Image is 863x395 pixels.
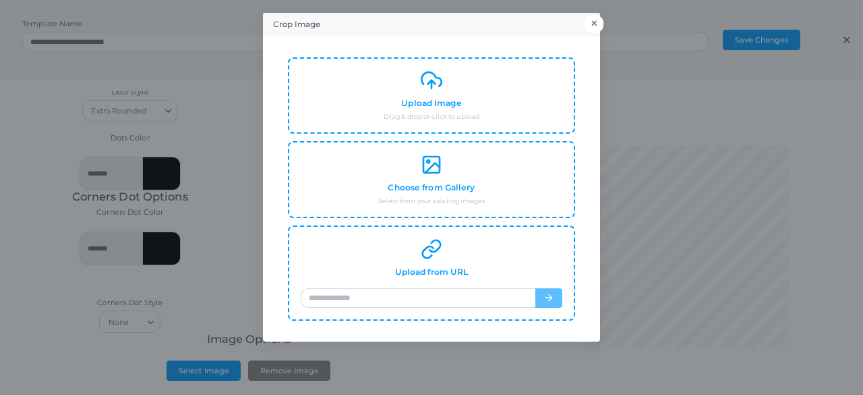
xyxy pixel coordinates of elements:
h4: Upload Image [401,99,461,109]
button: Close [585,15,603,32]
h5: Crop Image [273,19,320,30]
small: Drag & drop or click to upload [384,112,479,122]
h4: Upload from URL [395,267,469,278]
h4: Choose from Gallery [388,183,475,193]
small: Select from your existing images [378,196,485,206]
